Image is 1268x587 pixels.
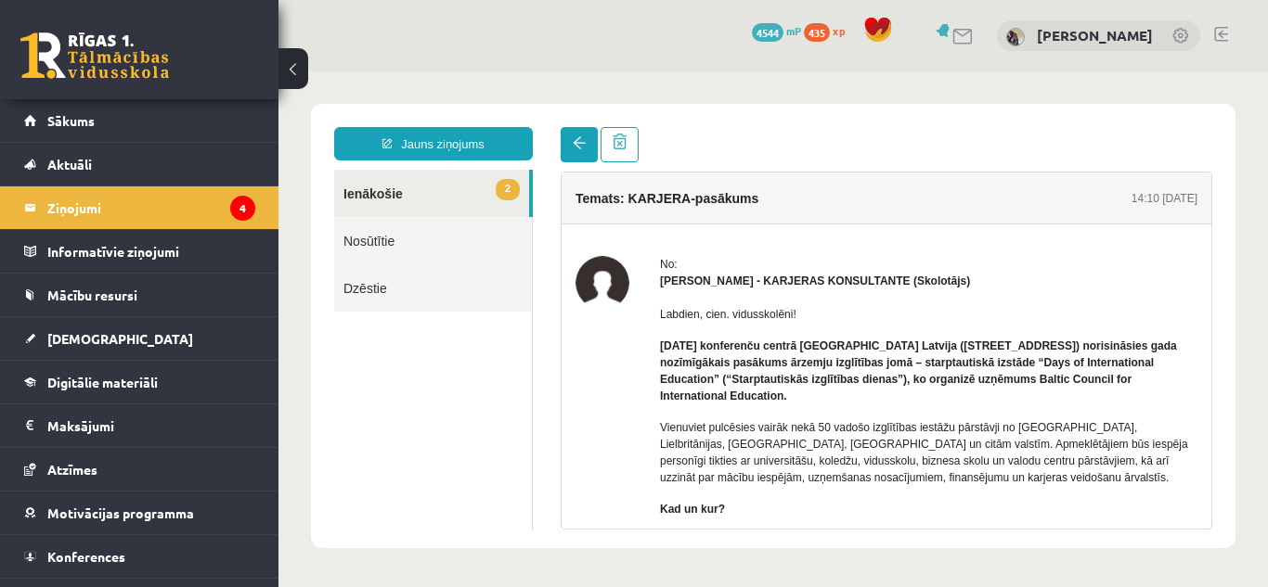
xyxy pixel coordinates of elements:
div: 14:10 [DATE] [853,119,919,135]
a: Ziņojumi4 [24,186,255,229]
span: mP [786,23,801,38]
a: Konferences [24,535,255,578]
span: 4544 [752,23,783,42]
legend: Maksājumi [47,404,255,447]
span: 2 [217,108,241,129]
img: Karīna Saveļjeva - KARJERAS KONSULTANTE [297,185,351,238]
a: [PERSON_NAME] [1037,26,1153,45]
a: Atzīmes [24,448,255,491]
a: Mācību resursi [24,274,255,316]
a: 4544 mP [752,23,801,38]
span: Atzīmes [47,461,97,478]
a: Informatīvie ziņojumi [24,230,255,273]
div: No: [382,185,919,201]
a: Jauns ziņojums [56,56,254,89]
h4: Temats: KARJERA-pasākums [297,120,480,134]
a: Motivācijas programma [24,491,255,534]
p: Labdien, cien. vidusskolēni! [382,235,919,251]
a: Aktuāli [24,143,255,185]
legend: Informatīvie ziņojumi [47,230,255,273]
a: Maksājumi [24,404,255,447]
i: 4 [230,196,255,221]
a: Rīgas 1. Tālmācības vidusskola [20,32,169,79]
a: Dzēstie [56,193,253,240]
a: 2Ienākošie [56,98,251,146]
a: Nosūtītie [56,146,253,193]
span: 435 [804,23,830,42]
span: Motivācijas programma [47,504,194,521]
span: Mācību resursi [47,287,137,303]
a: Digitālie materiāli [24,361,255,403]
img: Ešlija Smilgzieda [1006,28,1025,46]
span: xp [833,23,845,38]
strong: Kad un kur? [382,431,446,444]
legend: Ziņojumi [47,186,255,229]
p: Vienuviet pulcēsies vairāk nekā 50 vadošo izglītības iestāžu pārstāvji no [GEOGRAPHIC_DATA], Liel... [382,348,919,415]
span: Konferences [47,548,125,565]
strong: [DATE] konferenču centrā [GEOGRAPHIC_DATA] Latvija ([STREET_ADDRESS]) norisināsies gada nozīmīgāk... [382,268,899,331]
strong: [PERSON_NAME] - KARJERAS KONSULTANTE (Skolotājs) [382,203,692,216]
a: Sākums [24,99,255,142]
span: Sākums [47,112,95,129]
span: Digitālie materiāli [47,374,158,390]
a: 435 xp [804,23,854,38]
span: [DEMOGRAPHIC_DATA] [47,330,193,347]
a: [DEMOGRAPHIC_DATA] [24,317,255,360]
span: Aktuāli [47,156,92,172]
